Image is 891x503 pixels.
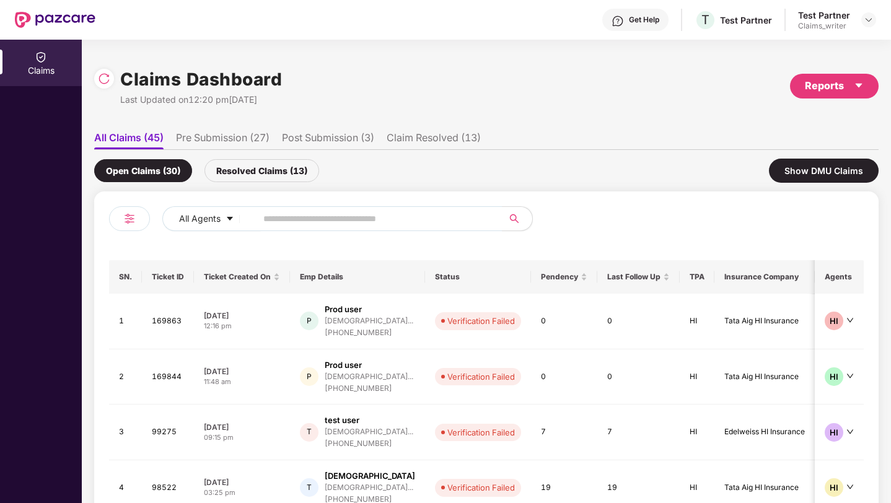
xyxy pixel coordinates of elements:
[204,422,280,432] div: [DATE]
[325,438,413,450] div: [PHONE_NUMBER]
[204,432,280,443] div: 09:15 pm
[798,9,850,21] div: Test Partner
[531,349,597,405] td: 0
[109,349,142,405] td: 2
[142,294,194,349] td: 169863
[825,367,843,386] div: HI
[597,294,680,349] td: 0
[680,260,714,294] th: TPA
[714,349,815,405] td: Tata Aig HI Insurance
[122,211,137,226] img: svg+xml;base64,PHN2ZyB4bWxucz0iaHR0cDovL3d3dy53My5vcmcvMjAwMC9zdmciIHdpZHRoPSIyNCIgaGVpZ2h0PSIyNC...
[447,315,515,327] div: Verification Failed
[597,260,680,294] th: Last Follow Up
[109,294,142,349] td: 1
[162,206,261,231] button: All Agentscaret-down
[846,483,854,491] span: down
[531,405,597,460] td: 7
[612,15,624,27] img: svg+xml;base64,PHN2ZyBpZD0iSGVscC0zMngzMiIgeG1sbnM9Imh0dHA6Ly93d3cudzMub3JnLzIwMDAvc3ZnIiB3aWR0aD...
[531,294,597,349] td: 0
[769,159,879,183] div: Show DMU Claims
[629,15,659,25] div: Get Help
[714,405,815,460] td: Edelweiss HI Insurance
[204,477,280,488] div: [DATE]
[387,131,481,149] li: Claim Resolved (13)
[597,405,680,460] td: 7
[325,327,413,339] div: [PHONE_NUMBER]
[300,423,318,442] div: T
[325,359,362,371] div: Prod user
[282,131,374,149] li: Post Submission (3)
[325,414,359,426] div: test user
[179,212,221,225] span: All Agents
[864,15,874,25] img: svg+xml;base64,PHN2ZyBpZD0iRHJvcGRvd24tMzJ4MzIiIHhtbG5zPSJodHRwOi8vd3d3LnczLm9yZy8yMDAwL3N2ZyIgd2...
[142,260,194,294] th: Ticket ID
[325,317,413,325] div: [DEMOGRAPHIC_DATA]...
[846,428,854,435] span: down
[714,260,815,294] th: Insurance Company
[120,93,282,107] div: Last Updated on 12:20 pm[DATE]
[194,260,290,294] th: Ticket Created On
[815,260,864,294] th: Agents
[325,470,415,482] div: [DEMOGRAPHIC_DATA]
[35,51,47,63] img: svg+xml;base64,PHN2ZyBpZD0iQ2xhaW0iIHhtbG5zPSJodHRwOi8vd3d3LnczLm9yZy8yMDAwL3N2ZyIgd2lkdGg9IjIwIi...
[204,366,280,377] div: [DATE]
[447,481,515,494] div: Verification Failed
[680,405,714,460] td: HI
[425,260,531,294] th: Status
[300,312,318,330] div: P
[447,370,515,383] div: Verification Failed
[15,12,95,28] img: New Pazcare Logo
[720,14,772,26] div: Test Partner
[798,21,850,31] div: Claims_writer
[142,405,194,460] td: 99275
[226,214,234,224] span: caret-down
[825,423,843,442] div: HI
[109,405,142,460] td: 3
[854,81,864,90] span: caret-down
[325,427,413,435] div: [DEMOGRAPHIC_DATA]...
[94,159,192,182] div: Open Claims (30)
[290,260,425,294] th: Emp Details
[531,260,597,294] th: Pendency
[846,317,854,324] span: down
[176,131,270,149] li: Pre Submission (27)
[94,131,164,149] li: All Claims (45)
[325,304,362,315] div: Prod user
[204,272,271,282] span: Ticket Created On
[325,372,413,380] div: [DEMOGRAPHIC_DATA]...
[805,78,864,94] div: Reports
[597,349,680,405] td: 0
[204,377,280,387] div: 11:48 am
[142,349,194,405] td: 169844
[300,478,318,497] div: T
[680,349,714,405] td: HI
[204,321,280,331] div: 12:16 pm
[204,488,280,498] div: 03:25 pm
[846,372,854,380] span: down
[109,260,142,294] th: SN.
[204,310,280,321] div: [DATE]
[680,294,714,349] td: HI
[607,272,661,282] span: Last Follow Up
[300,367,318,386] div: P
[325,383,413,395] div: [PHONE_NUMBER]
[447,426,515,439] div: Verification Failed
[98,72,110,85] img: svg+xml;base64,PHN2ZyBpZD0iUmVsb2FkLTMyeDMyIiB4bWxucz0iaHR0cDovL3d3dy53My5vcmcvMjAwMC9zdmciIHdpZH...
[825,312,843,330] div: HI
[701,12,709,27] span: T
[541,272,578,282] span: Pendency
[120,66,282,93] h1: Claims Dashboard
[714,294,815,349] td: Tata Aig HI Insurance
[204,159,319,182] div: Resolved Claims (13)
[325,483,413,491] div: [DEMOGRAPHIC_DATA]...
[825,478,843,497] div: HI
